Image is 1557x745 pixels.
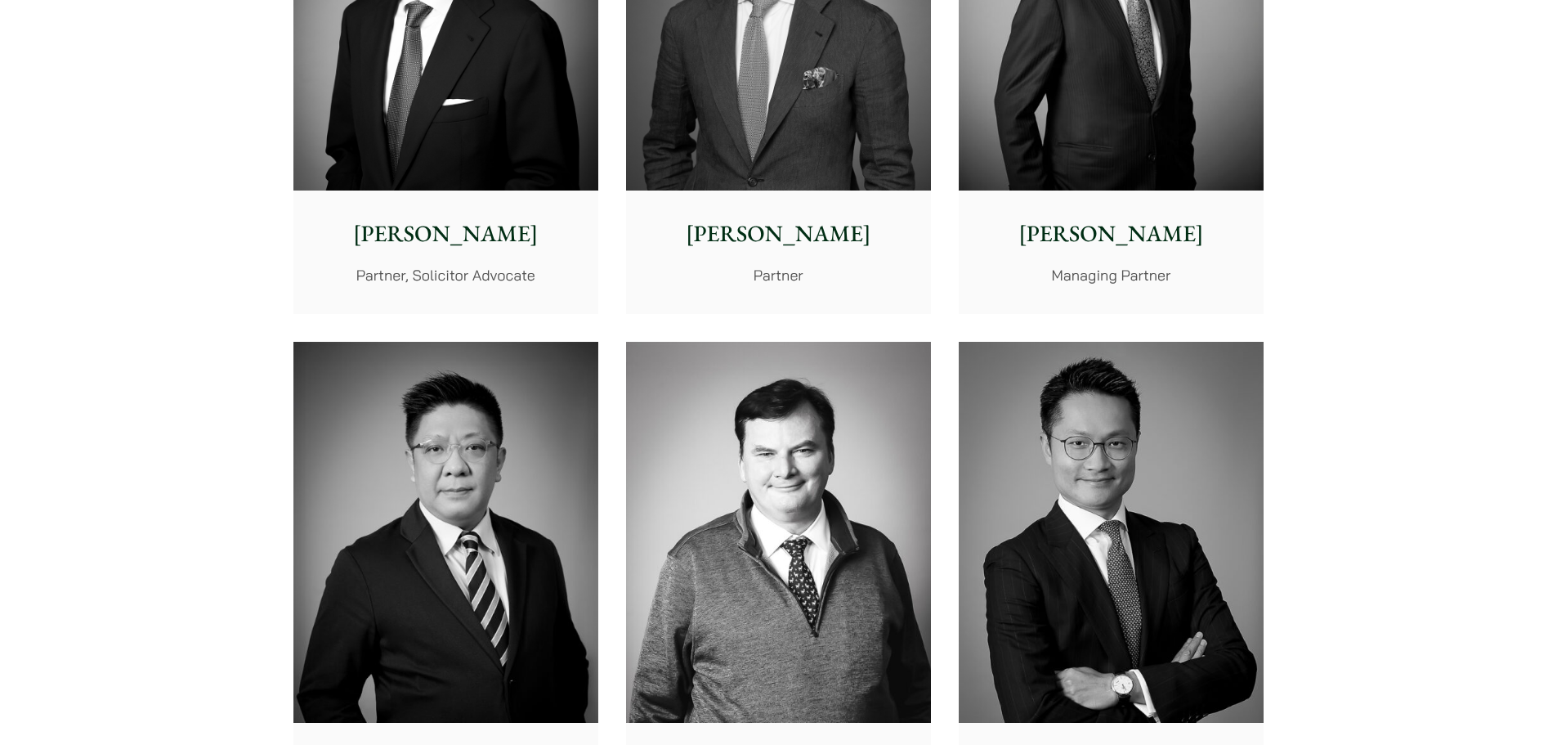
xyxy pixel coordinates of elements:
[306,217,585,251] p: [PERSON_NAME]
[639,264,918,286] p: Partner
[972,217,1251,251] p: [PERSON_NAME]
[972,264,1251,286] p: Managing Partner
[306,264,585,286] p: Partner, Solicitor Advocate
[639,217,918,251] p: [PERSON_NAME]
